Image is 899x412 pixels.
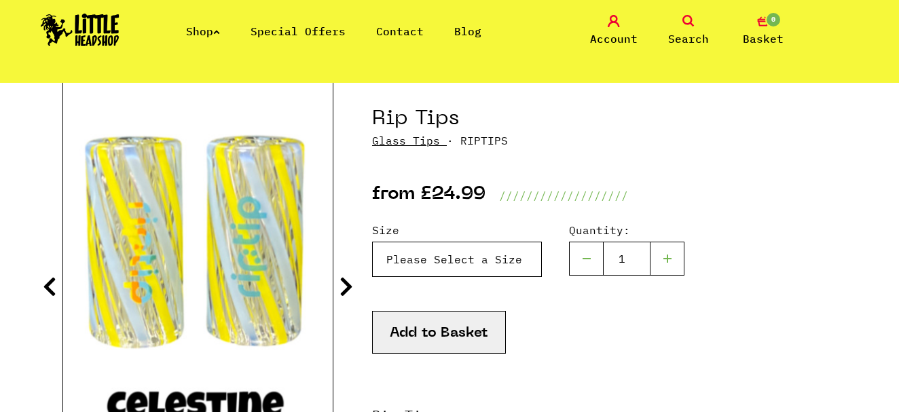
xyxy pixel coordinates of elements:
[372,311,506,354] button: Add to Basket
[655,15,722,47] a: Search
[569,222,684,238] label: Quantity:
[372,134,440,147] a: Glass Tips
[41,14,120,46] img: Little Head Shop Logo
[454,24,481,38] a: Blog
[499,187,628,204] p: ///////////////////
[372,132,837,149] p: · RIPTIPS
[376,24,424,38] a: Contact
[729,15,797,47] a: 0 Basket
[590,31,638,47] span: Account
[765,12,782,28] span: 0
[372,222,542,238] label: Size
[603,242,650,276] input: 1
[743,31,784,47] span: Basket
[372,187,485,204] p: from £24.99
[668,31,709,47] span: Search
[251,24,346,38] a: Special Offers
[186,24,220,38] a: Shop
[372,107,837,132] h1: Rip Tips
